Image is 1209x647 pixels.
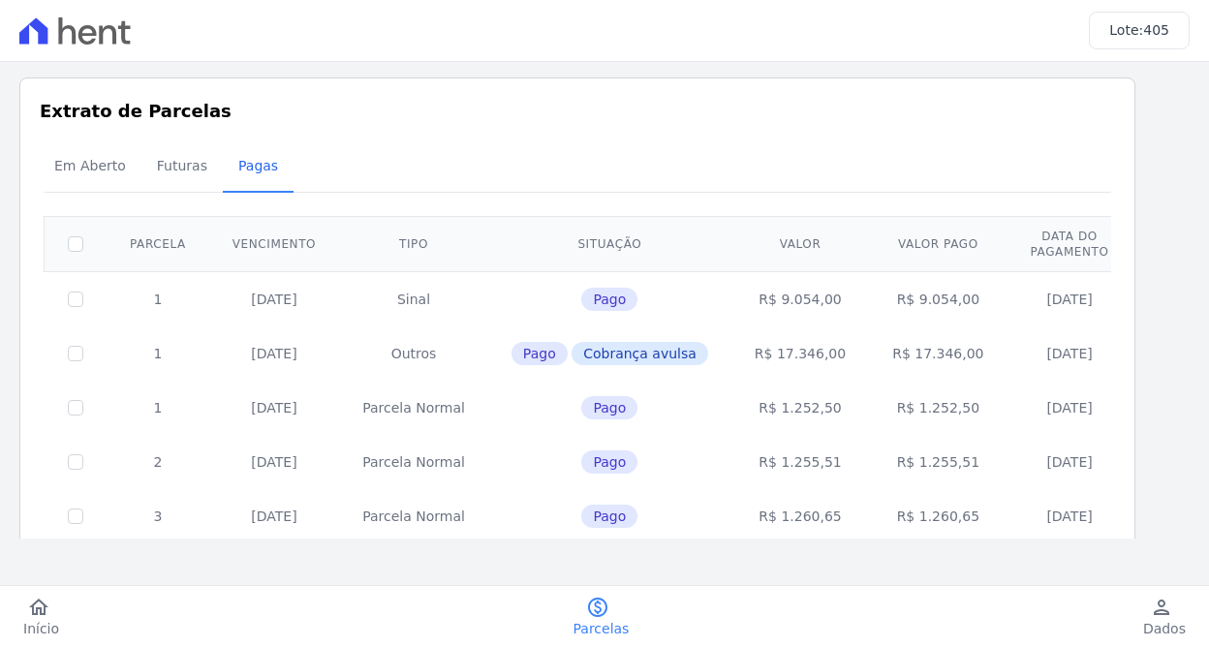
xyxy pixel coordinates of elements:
[107,435,209,489] td: 2
[107,216,209,271] th: Parcela
[107,271,209,326] td: 1
[869,326,1007,381] td: R$ 17.346,00
[511,342,568,365] span: Pago
[209,435,339,489] td: [DATE]
[731,326,869,381] td: R$ 17.346,00
[107,326,209,381] td: 1
[1109,20,1169,41] h3: Lote:
[339,216,488,271] th: Tipo
[731,381,869,435] td: R$ 1.252,50
[107,489,209,543] td: 3
[39,142,141,193] a: Em Aberto
[1007,489,1132,543] td: [DATE]
[1007,271,1132,326] td: [DATE]
[339,381,488,435] td: Parcela Normal
[68,292,83,307] input: Só é possível selecionar pagamentos em aberto
[572,342,708,365] span: Cobrança avulsa
[68,346,83,361] input: Só é possível selecionar pagamentos em aberto
[145,146,219,185] span: Futuras
[209,271,339,326] td: [DATE]
[23,619,59,638] span: Início
[581,288,637,311] span: Pago
[869,216,1007,271] th: Valor pago
[227,146,290,185] span: Pagas
[731,271,869,326] td: R$ 9.054,00
[586,596,609,619] i: paid
[1143,22,1169,38] span: 405
[731,489,869,543] td: R$ 1.260,65
[1007,216,1132,271] th: Data do pagamento
[339,435,488,489] td: Parcela Normal
[1007,435,1132,489] td: [DATE]
[209,216,339,271] th: Vencimento
[68,400,83,416] input: Só é possível selecionar pagamentos em aberto
[223,142,294,193] a: Pagas
[1143,619,1186,638] span: Dados
[107,381,209,435] td: 1
[1150,596,1173,619] i: person
[869,435,1007,489] td: R$ 1.255,51
[731,216,869,271] th: Valor
[573,619,630,638] span: Parcelas
[141,142,223,193] a: Futuras
[869,271,1007,326] td: R$ 9.054,00
[339,326,488,381] td: Outros
[43,146,138,185] span: Em Aberto
[339,489,488,543] td: Parcela Normal
[68,508,83,524] input: Só é possível selecionar pagamentos em aberto
[581,396,637,419] span: Pago
[1007,381,1132,435] td: [DATE]
[68,454,83,470] input: Só é possível selecionar pagamentos em aberto
[339,271,488,326] td: Sinal
[731,435,869,489] td: R$ 1.255,51
[869,489,1007,543] td: R$ 1.260,65
[488,216,731,271] th: Situação
[581,505,637,528] span: Pago
[27,596,50,619] i: home
[1007,326,1132,381] td: [DATE]
[581,450,637,474] span: Pago
[209,381,339,435] td: [DATE]
[209,489,339,543] td: [DATE]
[550,596,653,638] a: paidParcelas
[1120,596,1209,638] a: personDados
[869,381,1007,435] td: R$ 1.252,50
[40,98,1115,124] h3: Extrato de Parcelas
[209,326,339,381] td: [DATE]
